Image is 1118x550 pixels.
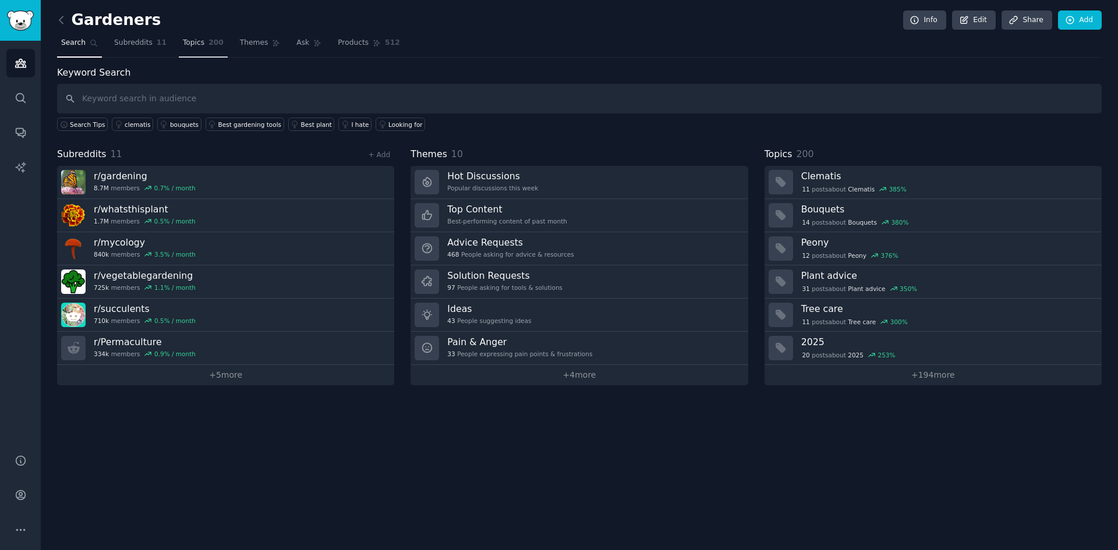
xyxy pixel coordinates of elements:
span: Tree care [848,318,876,326]
a: Subreddits11 [110,34,171,58]
img: GummySearch logo [7,10,34,31]
div: members [94,350,196,358]
div: People expressing pain points & frustrations [447,350,592,358]
h3: Bouquets [801,203,1094,215]
a: Looking for [376,118,425,131]
div: post s about [801,350,897,360]
h3: r/ vegetablegardening [94,269,196,282]
span: Themes [411,147,447,162]
span: 14 [802,218,809,226]
span: Search Tips [70,120,105,129]
a: Share [1002,10,1052,30]
span: Themes [240,38,268,48]
h3: Clematis [801,170,1094,182]
span: 512 [385,38,400,48]
h3: r/ Permaculture [94,336,196,348]
div: post s about [801,250,900,261]
div: 350 % [900,285,917,293]
div: 0.7 % / month [154,184,196,192]
h3: Pain & Anger [447,336,592,348]
div: People suggesting ideas [447,317,531,325]
a: r/vegetablegardening725kmembers1.1% / month [57,265,394,299]
div: members [94,317,196,325]
h3: r/ succulents [94,303,196,315]
div: 0.5 % / month [154,317,196,325]
a: Info [903,10,946,30]
span: 31 [802,285,809,293]
div: People asking for tools & solutions [447,283,562,292]
div: post s about [801,217,910,228]
div: Best-performing content of past month [447,217,567,225]
a: Hot DiscussionsPopular discussions this week [411,166,748,199]
div: 0.9 % / month [154,350,196,358]
span: Subreddits [57,147,107,162]
div: post s about [801,317,909,327]
a: Bouquets14postsaboutBouquets380% [765,199,1102,232]
h3: Plant advice [801,269,1094,282]
span: 11 [802,318,809,326]
span: Products [338,38,369,48]
a: Plant advice31postsaboutPlant advice350% [765,265,1102,299]
a: +5more [57,365,394,385]
span: 2025 [848,351,864,359]
div: Best plant [301,120,332,129]
div: 376 % [880,251,898,260]
div: post s about [801,283,918,294]
a: Topics200 [179,34,228,58]
span: Topics [183,38,204,48]
img: gardening [61,170,86,194]
h3: 2025 [801,336,1094,348]
div: members [94,217,196,225]
a: Search [57,34,102,58]
span: Bouquets [848,218,877,226]
span: 11 [157,38,167,48]
a: Top ContentBest-performing content of past month [411,199,748,232]
input: Keyword search in audience [57,84,1102,113]
span: 200 [796,148,813,159]
div: members [94,250,196,258]
span: Subreddits [114,38,153,48]
span: 33 [447,350,455,358]
a: Add [1058,10,1102,30]
span: Plant advice [848,285,885,293]
a: 202520postsabout2025253% [765,332,1102,365]
a: Peony12postsaboutPeony376% [765,232,1102,265]
a: Products512 [334,34,404,58]
img: vegetablegardening [61,269,86,294]
a: Edit [952,10,996,30]
span: 8.7M [94,184,109,192]
div: 380 % [891,218,908,226]
img: mycology [61,236,86,261]
span: Search [61,38,86,48]
h2: Gardeners [57,11,161,30]
span: Peony [848,251,866,260]
a: r/Permaculture334kmembers0.9% / month [57,332,394,365]
h3: r/ gardening [94,170,196,182]
a: r/whatsthisplant1.7Mmembers0.5% / month [57,199,394,232]
div: bouquets [170,120,199,129]
h3: Top Content [447,203,567,215]
div: clematis [125,120,150,129]
div: Popular discussions this week [447,184,538,192]
span: Topics [765,147,792,162]
a: r/mycology840kmembers3.5% / month [57,232,394,265]
span: Clematis [848,185,875,193]
div: 3.5 % / month [154,250,196,258]
div: members [94,184,196,192]
span: 334k [94,350,109,358]
a: + Add [368,151,390,159]
h3: Peony [801,236,1094,249]
span: 20 [802,351,809,359]
div: 253 % [878,351,895,359]
button: Search Tips [57,118,108,131]
span: 725k [94,283,109,292]
a: clematis [112,118,153,131]
a: Clematis11postsaboutClematis385% [765,166,1102,199]
a: Ideas43People suggesting ideas [411,299,748,332]
label: Keyword Search [57,67,130,78]
h3: Hot Discussions [447,170,538,182]
a: Themes [236,34,285,58]
img: whatsthisplant [61,203,86,228]
a: r/succulents710kmembers0.5% / month [57,299,394,332]
span: 11 [111,148,122,159]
